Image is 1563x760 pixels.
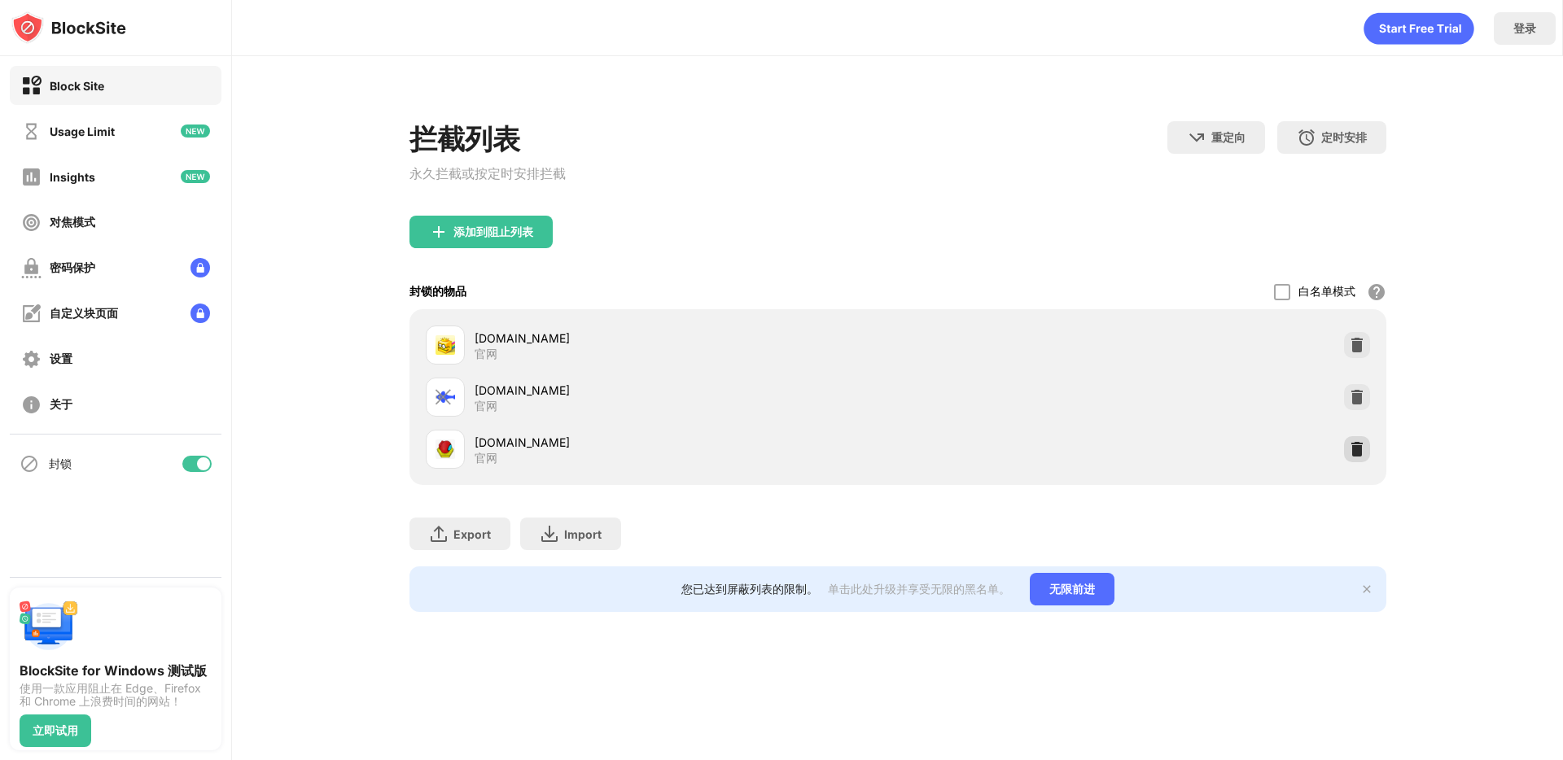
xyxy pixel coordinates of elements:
img: new-icon.svg [181,124,210,138]
div: [DOMAIN_NAME] [475,330,898,347]
img: x-button.svg [1360,583,1373,596]
img: focus-off.svg [21,212,42,233]
img: password-protection-off.svg [21,258,42,278]
div: 官网 [475,347,497,361]
div: 拦截列表 [409,121,566,159]
div: 官网 [475,399,497,413]
img: block-on.svg [21,76,42,96]
div: 单击此处升级并享受无限的黑名单。 [828,582,1010,597]
div: Block Site [50,79,104,93]
div: Insights [50,170,95,184]
img: new-icon.svg [181,170,210,183]
div: 永久拦截或按定时安排拦截 [409,165,566,183]
div: 关于 [50,397,72,413]
img: lock-menu.svg [190,304,210,323]
div: 设置 [50,352,72,367]
div: Export [453,527,491,541]
div: [DOMAIN_NAME] [475,382,898,399]
img: blocking-icon.svg [20,454,39,474]
div: 对焦模式 [50,215,95,230]
div: 重定向 [1211,130,1246,146]
div: 白名单模式 [1298,284,1355,299]
img: insights-off.svg [21,167,42,187]
div: 添加到阻止列表 [453,225,533,238]
div: 您已达到屏蔽列表的限制。 [681,582,818,597]
img: settings-off.svg [21,349,42,369]
div: 封锁的物品 [409,284,466,299]
div: animation [1364,12,1474,45]
img: push-desktop.svg [20,597,78,656]
img: about-off.svg [21,395,42,415]
div: 使用一款应用阻止在 Edge、Firefox 和 Chrome 上浪费时间的网站！ [20,682,212,708]
div: Usage Limit [50,124,115,138]
img: favicons [436,439,455,459]
img: time-usage-off.svg [21,121,42,142]
div: 定时安排 [1321,130,1367,146]
img: lock-menu.svg [190,258,210,277]
img: favicons [436,387,455,407]
div: 立即试用 [33,724,78,737]
div: 无限前进 [1030,573,1114,605]
img: customize-block-page-off.svg [21,304,42,324]
div: Import [564,527,602,541]
div: 封锁 [49,456,72,472]
div: [DOMAIN_NAME] [475,434,898,451]
img: logo-blocksite.svg [11,11,126,44]
div: 密码保护 [50,260,95,276]
div: BlockSite for Windows 测试版 [20,662,212,679]
div: 官网 [475,451,497,465]
div: 自定义块页面 [50,306,118,321]
img: favicons [436,335,455,355]
div: 登录 [1513,21,1536,37]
